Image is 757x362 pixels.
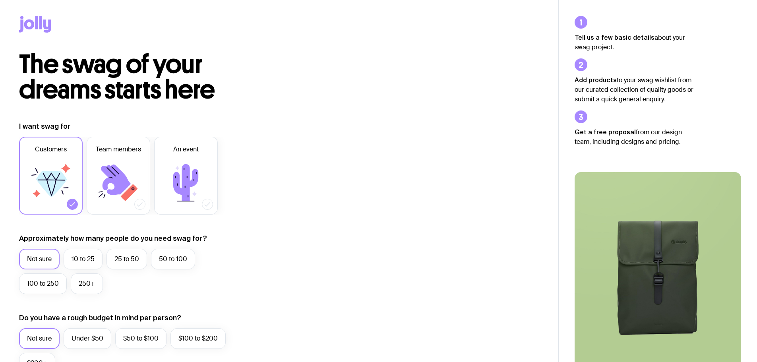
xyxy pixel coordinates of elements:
[575,76,617,83] strong: Add products
[575,33,694,52] p: about your swag project.
[575,34,654,41] strong: Tell us a few basic details
[35,145,67,154] span: Customers
[575,128,636,136] strong: Get a free proposal
[115,328,167,349] label: $50 to $100
[19,313,181,323] label: Do you have a rough budget in mind per person?
[19,122,70,131] label: I want swag for
[151,249,195,269] label: 50 to 100
[71,273,103,294] label: 250+
[19,273,67,294] label: 100 to 250
[575,127,694,147] p: from our design team, including designs and pricing.
[170,328,226,349] label: $100 to $200
[19,328,60,349] label: Not sure
[173,145,199,154] span: An event
[19,234,207,243] label: Approximately how many people do you need swag for?
[64,328,111,349] label: Under $50
[106,249,147,269] label: 25 to 50
[19,48,215,105] span: The swag of your dreams starts here
[575,75,694,104] p: to your swag wishlist from our curated collection of quality goods or submit a quick general enqu...
[64,249,103,269] label: 10 to 25
[19,249,60,269] label: Not sure
[96,145,141,154] span: Team members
